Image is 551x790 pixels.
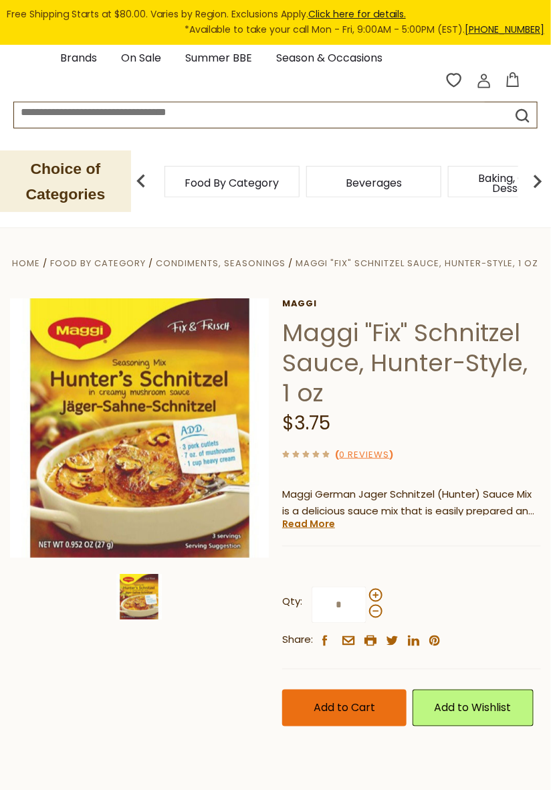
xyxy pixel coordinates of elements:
div: Free Shipping Starts at $80.00. Varies by Region. Exclusions Apply. [7,7,544,38]
input: Qty: [312,587,366,623]
a: Add to Wishlist [413,690,534,726]
a: 0 Reviews [340,448,390,462]
a: Read More [282,517,335,530]
span: *Available to take your call Mon - Fri, 9:00AM - 5:00PM (EST). [185,22,544,37]
img: next arrow [524,168,551,195]
button: Add to Cart [282,690,407,726]
a: Beverages [346,178,402,188]
a: On Sale [121,50,161,68]
a: Maggi [282,298,541,309]
a: Summer BBE [185,50,252,68]
span: ( ) [336,448,394,461]
a: Brands [60,50,97,68]
a: Food By Category [50,257,146,270]
span: Add to Cart [314,700,375,716]
span: Share: [282,632,313,649]
a: Home [12,257,40,270]
a: Season & Occasions [276,50,382,68]
img: Maggi German Jaeger Schnitzel (Hunter) Mix [10,298,269,558]
strong: Qty: [282,594,302,611]
a: Maggi "Fix" Schnitzel Sauce, Hunter-Style, 1 oz [296,257,539,270]
a: Click here for details. [308,7,406,21]
h1: Maggi "Fix" Schnitzel Sauce, Hunter-Style, 1 oz [282,318,541,408]
a: [PHONE_NUMBER] [465,23,544,36]
img: previous arrow [128,168,154,195]
a: Condiments, Seasonings [156,257,286,270]
a: Food By Category [185,178,280,188]
img: Maggi German Jaeger Schnitzel (Hunter) Mix [116,574,162,619]
span: $3.75 [282,410,330,436]
p: Maggi German Jager Schnitzel (Hunter) Sauce Mix is a delicious sauce mix that is easily prepared ... [282,486,541,520]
